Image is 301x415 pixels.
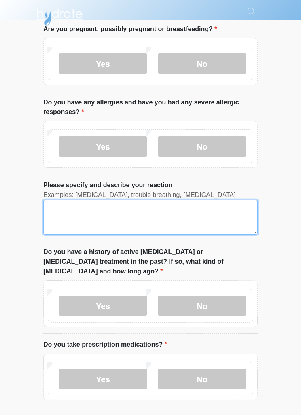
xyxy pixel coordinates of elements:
label: No [158,369,246,389]
img: Hydrate IV Bar - Scottsdale Logo [35,6,84,26]
label: Do you take prescription medications? [43,340,167,349]
label: No [158,136,246,157]
label: Yes [59,136,147,157]
label: No [158,296,246,316]
label: Yes [59,369,147,389]
label: Yes [59,296,147,316]
label: No [158,53,246,74]
label: Yes [59,53,147,74]
label: Do you have any allergies and have you had any severe allergic responses? [43,97,258,117]
div: Examples: [MEDICAL_DATA], trouble breathing, [MEDICAL_DATA] [43,190,258,200]
label: Do you have a history of active [MEDICAL_DATA] or [MEDICAL_DATA] treatment in the past? If so, wh... [43,247,258,276]
label: Please specify and describe your reaction [43,180,172,190]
